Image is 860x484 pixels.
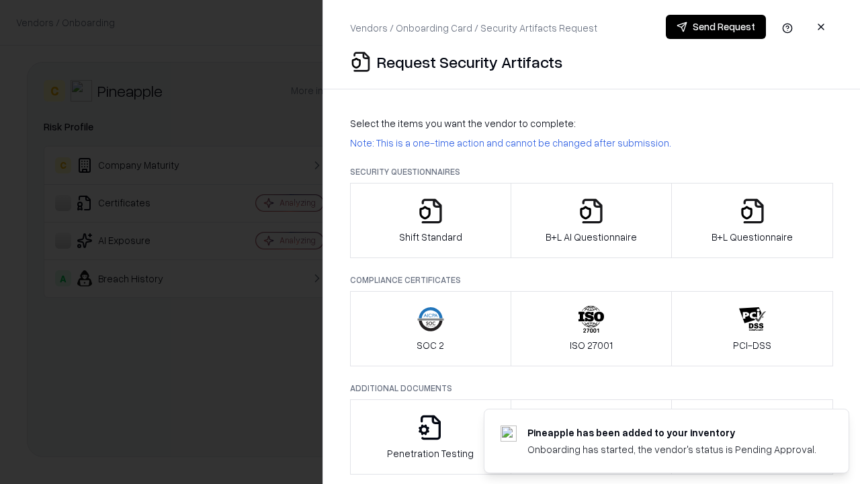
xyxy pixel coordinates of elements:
button: Data Processing Agreement [671,399,833,475]
button: SOC 2 [350,291,511,366]
p: Request Security Artifacts [377,51,562,73]
button: B+L AI Questionnaire [511,183,673,258]
img: pineappleenergy.com [501,426,517,442]
div: Onboarding has started, the vendor's status is Pending Approval. [527,442,816,456]
p: B+L AI Questionnaire [546,230,637,244]
button: Shift Standard [350,183,511,258]
p: Compliance Certificates [350,274,833,286]
button: Privacy Policy [511,399,673,475]
p: B+L Questionnaire [712,230,793,244]
button: B+L Questionnaire [671,183,833,258]
p: Vendors / Onboarding Card / Security Artifacts Request [350,21,597,35]
p: Penetration Testing [387,446,474,460]
p: PCI-DSS [733,338,771,352]
div: Pineapple has been added to your inventory [527,426,816,440]
p: Additional Documents [350,382,833,394]
p: Note: This is a one-time action and cannot be changed after submission. [350,136,833,150]
button: PCI-DSS [671,291,833,366]
p: Security Questionnaires [350,166,833,177]
p: Select the items you want the vendor to complete: [350,116,833,130]
button: Penetration Testing [350,399,511,475]
p: ISO 27001 [570,338,613,352]
p: SOC 2 [417,338,444,352]
button: Send Request [666,15,766,39]
button: ISO 27001 [511,291,673,366]
p: Shift Standard [399,230,462,244]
